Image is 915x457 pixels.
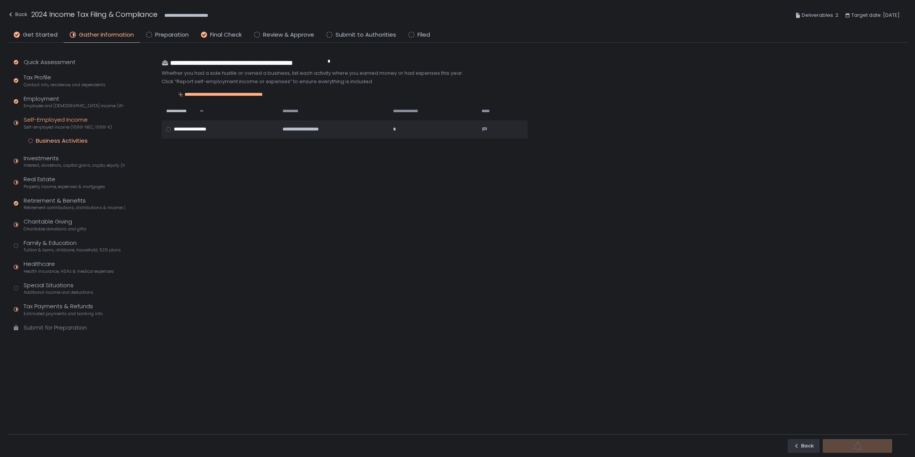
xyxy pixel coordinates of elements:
[24,323,87,332] div: Submit for Preparation
[802,11,838,20] span: Deliverables: 2
[24,311,103,317] span: Estimated payments and banking info
[24,269,114,274] span: Health insurance, HSAs & medical expenses
[162,78,528,85] div: Click “Report self-employment income or expenses” to ensure everything is included.
[155,31,189,39] span: Preparation
[24,124,112,130] span: Self-employed income (1099-NEC, 1099-K)
[24,239,121,253] div: Family & Education
[417,31,430,39] span: Filed
[24,260,114,274] div: Healthcare
[24,58,75,67] div: Quick Assessment
[210,31,242,39] span: Final Check
[24,247,121,253] span: Tuition & loans, childcare, household, 529 plans
[8,10,27,19] div: Back
[23,31,58,39] span: Get Started
[788,439,820,453] button: Back
[24,116,112,130] div: Self-Employed Income
[335,31,396,39] span: Submit to Authorities
[24,281,93,296] div: Special Situations
[24,226,87,232] span: Charitable donations and gifts
[24,73,106,88] div: Tax Profile
[24,163,125,168] span: Interest, dividends, capital gains, crypto, equity (1099s, K-1s)
[36,137,88,145] div: Business Activities
[31,9,157,19] h1: 2024 Income Tax Filing & Compliance
[24,205,125,211] span: Retirement contributions, distributions & income (1099-R, 5498)
[24,290,93,295] span: Additional income and deductions
[24,302,103,317] div: Tax Payments & Refunds
[24,217,87,232] div: Charitable Giving
[162,70,528,77] div: Whether you had a side hustle or owned a business, list each activity where you earned money or h...
[24,175,105,190] div: Real Estate
[793,443,814,449] div: Back
[851,11,900,20] span: Target date: [DATE]
[263,31,314,39] span: Review & Approve
[24,154,125,169] div: Investments
[24,184,105,190] span: Property income, expenses & mortgages
[24,95,125,109] div: Employment
[24,196,125,211] div: Retirement & Benefits
[79,31,134,39] span: Gather Information
[8,9,27,22] button: Back
[24,103,125,109] span: Employee and [DEMOGRAPHIC_DATA] income (W-2s)
[24,82,106,88] span: Contact info, residence, and dependents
